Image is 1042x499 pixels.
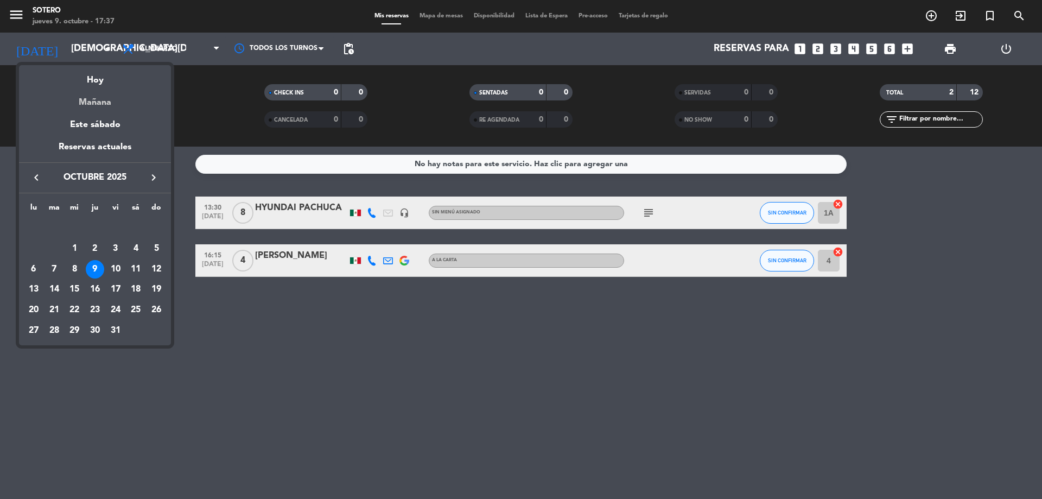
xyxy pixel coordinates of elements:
div: 24 [106,301,125,319]
div: Hoy [19,65,171,87]
th: lunes [23,201,44,218]
div: Mañana [19,87,171,110]
td: 5 de octubre de 2025 [146,238,167,259]
td: 17 de octubre de 2025 [105,279,126,300]
div: 13 [24,280,43,299]
td: 19 de octubre de 2025 [146,279,167,300]
td: 28 de octubre de 2025 [44,320,65,341]
div: 20 [24,301,43,319]
div: 25 [126,301,145,319]
td: 8 de octubre de 2025 [64,259,85,280]
th: sábado [126,201,147,218]
td: 14 de octubre de 2025 [44,279,65,300]
td: 20 de octubre de 2025 [23,300,44,320]
div: 2 [86,239,104,258]
td: 25 de octubre de 2025 [126,300,147,320]
th: viernes [105,201,126,218]
td: 30 de octubre de 2025 [85,320,105,341]
div: 22 [65,301,84,319]
td: 31 de octubre de 2025 [105,320,126,341]
div: 15 [65,280,84,299]
div: 12 [147,260,166,279]
div: 3 [106,239,125,258]
i: keyboard_arrow_right [147,171,160,184]
div: 4 [126,239,145,258]
td: 12 de octubre de 2025 [146,259,167,280]
td: 29 de octubre de 2025 [64,320,85,341]
th: miércoles [64,201,85,218]
td: 15 de octubre de 2025 [64,279,85,300]
span: octubre 2025 [46,170,144,185]
div: 30 [86,321,104,340]
td: 21 de octubre de 2025 [44,300,65,320]
td: 3 de octubre de 2025 [105,238,126,259]
div: 23 [86,301,104,319]
div: 9 [86,260,104,279]
div: 26 [147,301,166,319]
td: 1 de octubre de 2025 [64,238,85,259]
div: 18 [126,280,145,299]
td: 10 de octubre de 2025 [105,259,126,280]
div: 6 [24,260,43,279]
td: 2 de octubre de 2025 [85,238,105,259]
div: 5 [147,239,166,258]
i: keyboard_arrow_left [30,171,43,184]
div: Este sábado [19,110,171,140]
div: 21 [45,301,63,319]
div: 27 [24,321,43,340]
div: 8 [65,260,84,279]
td: 27 de octubre de 2025 [23,320,44,341]
td: 24 de octubre de 2025 [105,300,126,320]
td: 11 de octubre de 2025 [126,259,147,280]
td: OCT. [23,218,167,238]
td: 26 de octubre de 2025 [146,300,167,320]
div: Reservas actuales [19,140,171,162]
td: 13 de octubre de 2025 [23,279,44,300]
td: 6 de octubre de 2025 [23,259,44,280]
div: 14 [45,280,63,299]
div: 16 [86,280,104,299]
td: 4 de octubre de 2025 [126,238,147,259]
td: 18 de octubre de 2025 [126,279,147,300]
th: domingo [146,201,167,218]
td: 22 de octubre de 2025 [64,300,85,320]
div: 1 [65,239,84,258]
button: keyboard_arrow_left [27,170,46,185]
th: jueves [85,201,105,218]
th: martes [44,201,65,218]
div: 31 [106,321,125,340]
td: 7 de octubre de 2025 [44,259,65,280]
button: keyboard_arrow_right [144,170,163,185]
div: 17 [106,280,125,299]
td: 16 de octubre de 2025 [85,279,105,300]
div: 11 [126,260,145,279]
div: 7 [45,260,63,279]
div: 29 [65,321,84,340]
div: 10 [106,260,125,279]
div: 19 [147,280,166,299]
div: 28 [45,321,63,340]
td: 23 de octubre de 2025 [85,300,105,320]
td: 9 de octubre de 2025 [85,259,105,280]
